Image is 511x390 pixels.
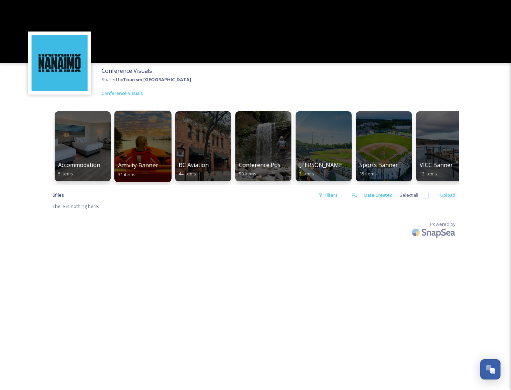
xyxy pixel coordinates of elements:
[434,188,459,202] div: +Upload
[118,171,136,177] span: 31 items
[299,161,364,169] span: [PERSON_NAME] [DATE]
[173,108,233,181] a: BC Aviation44 items
[414,108,474,181] a: VICC Banner12 items
[410,224,459,241] img: SnapSea Logo
[113,108,173,181] a: Activity Banner31 items
[359,170,377,177] span: 35 items
[179,170,196,177] span: 44 items
[420,170,437,177] span: 12 items
[102,90,143,96] span: Conference Visuals
[400,192,418,199] span: Select all
[239,161,294,169] span: Conference Postcard
[315,188,341,202] div: Filters
[361,188,396,202] div: Date Created
[58,161,100,169] span: Accommodation
[354,108,414,181] a: Sports Banner35 items
[299,170,314,177] span: 3 items
[102,76,191,83] span: Shared by
[233,108,294,181] a: Conference Postcard50 items
[480,359,500,379] button: Open Chat
[53,192,64,199] span: 0 file s
[32,35,88,91] img: tourism_nanaimo_logo.jpeg
[294,108,354,181] a: [PERSON_NAME] [DATE]3 items
[53,203,99,209] span: There is nothing here.
[239,170,256,177] span: 50 items
[359,161,398,169] span: Sports Banner
[58,170,73,177] span: 5 items
[118,161,158,169] span: Activity Banner
[420,161,453,169] span: VICC Banner
[179,161,209,169] span: BC Aviation
[102,67,152,75] span: Conference Visuals
[430,221,455,228] span: Powered by
[123,76,191,83] strong: Tourism [GEOGRAPHIC_DATA]
[53,108,113,181] a: Accommodation5 items
[102,89,143,97] a: Conference Visuals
